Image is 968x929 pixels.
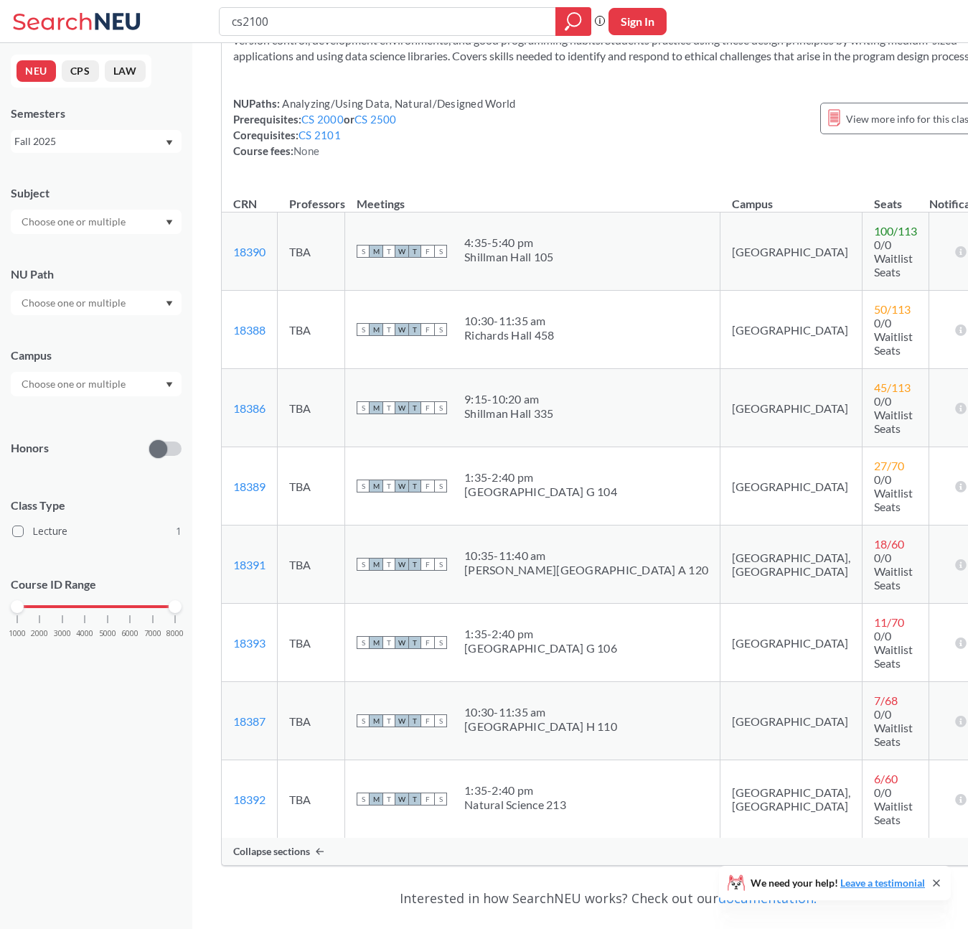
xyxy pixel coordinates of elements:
[395,558,408,571] span: W
[434,793,447,806] span: S
[464,328,554,342] div: Richards Hall 458
[17,60,56,82] button: NEU
[464,406,553,421] div: Shillman Hall 335
[278,526,345,604] td: TBA
[11,185,182,201] div: Subject
[608,8,667,35] button: Sign In
[14,294,135,312] input: Choose one or multiple
[464,641,617,655] div: [GEOGRAPHIC_DATA] G 106
[720,526,863,604] td: [GEOGRAPHIC_DATA], [GEOGRAPHIC_DATA]
[874,238,913,279] span: 0/0 Waitlist Seats
[874,537,904,551] span: 18 / 60
[278,213,345,291] td: TBA
[370,714,382,727] span: M
[382,401,395,414] span: T
[166,301,173,307] svg: Dropdown arrow
[176,523,182,539] span: 1
[874,551,913,592] span: 0/0 Waitlist Seats
[720,182,863,213] th: Campus
[233,95,515,159] div: NUPaths: Prerequisites: or Corequisites: Course fees:
[382,714,395,727] span: T
[11,291,182,315] div: Dropdown arrow
[278,682,345,760] td: TBA
[408,714,421,727] span: T
[11,498,182,513] span: Class Type
[14,134,164,149] div: Fall 2025
[382,480,395,492] span: T
[357,714,370,727] span: S
[421,323,434,336] span: F
[233,845,310,858] span: Collapse sections
[233,323,266,337] a: 18388
[434,245,447,258] span: S
[874,316,913,357] span: 0/0 Waitlist Seats
[718,890,817,907] a: documentation!
[395,480,408,492] span: W
[874,707,913,748] span: 0/0 Waitlist Seats
[395,245,408,258] span: W
[720,291,863,369] td: [GEOGRAPHIC_DATA]
[874,381,911,394] span: 45 / 113
[11,210,182,234] div: Dropdown arrow
[233,558,266,571] a: 18391
[395,793,408,806] span: W
[278,447,345,526] td: TBA
[11,440,49,457] p: Honors
[345,182,720,213] th: Meetings
[301,113,344,126] a: CS 2000
[434,714,447,727] span: S
[233,196,257,212] div: CRN
[233,714,266,728] a: 18387
[121,630,138,638] span: 6000
[874,302,911,316] span: 50 / 113
[840,877,925,889] a: Leave a testimonial
[280,97,515,110] span: Analyzing/Using Data, Natural/Designed World
[382,245,395,258] span: T
[166,220,173,225] svg: Dropdown arrow
[421,401,434,414] span: F
[751,878,925,888] span: We need your help!
[370,480,382,492] span: M
[874,772,898,785] span: 6 / 60
[464,783,566,798] div: 1:35 - 2:40 pm
[357,636,370,649] span: S
[357,558,370,571] span: S
[720,369,863,447] td: [GEOGRAPHIC_DATA]
[370,558,382,571] span: M
[14,375,135,393] input: Choose one or multiple
[357,401,370,414] span: S
[11,347,182,363] div: Campus
[408,401,421,414] span: T
[874,629,913,670] span: 0/0 Waitlist Seats
[11,576,182,593] p: Course ID Range
[395,636,408,649] span: W
[464,314,554,328] div: 10:30 - 11:35 am
[874,459,904,472] span: 27 / 70
[464,548,708,563] div: 10:35 - 11:40 am
[233,245,266,258] a: 18390
[464,470,617,485] div: 1:35 - 2:40 pm
[464,563,708,577] div: [PERSON_NAME][GEOGRAPHIC_DATA] A 120
[395,714,408,727] span: W
[874,694,898,707] span: 7 / 68
[278,369,345,447] td: TBA
[54,630,71,638] span: 3000
[434,401,447,414] span: S
[720,604,863,682] td: [GEOGRAPHIC_DATA]
[9,630,26,638] span: 1000
[565,11,582,32] svg: magnifying glass
[874,785,913,826] span: 0/0 Waitlist Seats
[357,245,370,258] span: S
[31,630,48,638] span: 2000
[62,60,99,82] button: CPS
[874,615,904,629] span: 11 / 70
[382,636,395,649] span: T
[720,213,863,291] td: [GEOGRAPHIC_DATA]
[720,760,863,839] td: [GEOGRAPHIC_DATA], [GEOGRAPHIC_DATA]
[357,323,370,336] span: S
[99,630,116,638] span: 5000
[357,480,370,492] span: S
[370,323,382,336] span: M
[408,480,421,492] span: T
[421,636,434,649] span: F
